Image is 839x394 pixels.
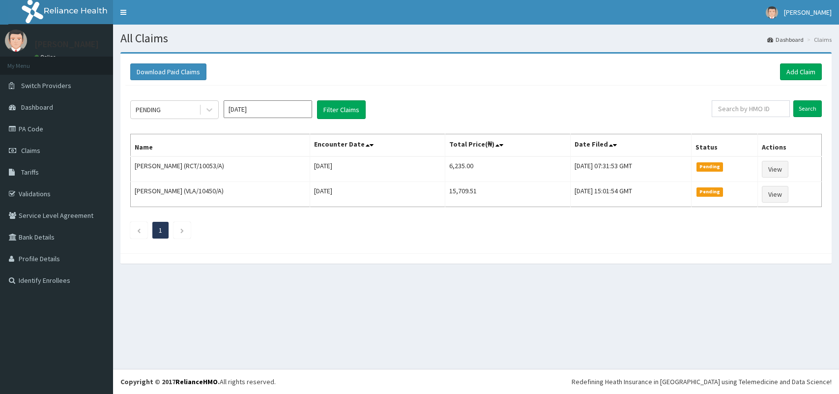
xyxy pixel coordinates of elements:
li: Claims [805,35,832,44]
a: Previous page [137,226,141,235]
span: Pending [696,187,723,196]
input: Select Month and Year [224,100,312,118]
span: Pending [696,162,723,171]
input: Search by HMO ID [712,100,790,117]
td: [PERSON_NAME] (VLA/10450/A) [131,182,310,207]
div: Redefining Heath Insurance in [GEOGRAPHIC_DATA] using Telemedicine and Data Science! [572,377,832,387]
td: [DATE] 15:01:54 GMT [571,182,692,207]
th: Encounter Date [310,134,445,157]
img: User Image [5,30,27,52]
td: [DATE] [310,156,445,182]
input: Search [793,100,822,117]
a: Page 1 is your current page [159,226,162,235]
button: Download Paid Claims [130,63,206,80]
td: 6,235.00 [445,156,571,182]
a: Online [34,54,58,61]
div: PENDING [136,105,161,115]
td: 15,709.51 [445,182,571,207]
button: Filter Claims [317,100,366,119]
th: Status [691,134,757,157]
span: Claims [21,146,40,155]
a: Next page [180,226,184,235]
footer: All rights reserved. [113,369,839,394]
strong: Copyright © 2017 . [120,377,220,386]
td: [DATE] 07:31:53 GMT [571,156,692,182]
td: [DATE] [310,182,445,207]
span: [PERSON_NAME] [784,8,832,17]
th: Actions [757,134,821,157]
a: Add Claim [780,63,822,80]
a: View [762,161,788,178]
th: Name [131,134,310,157]
span: Switch Providers [21,81,71,90]
a: View [762,186,788,203]
h1: All Claims [120,32,832,45]
img: User Image [766,6,778,19]
td: [PERSON_NAME] (RCT/10053/A) [131,156,310,182]
p: [PERSON_NAME] [34,40,99,49]
span: Dashboard [21,103,53,112]
a: Dashboard [767,35,804,44]
a: RelianceHMO [175,377,218,386]
th: Date Filed [571,134,692,157]
span: Tariffs [21,168,39,177]
th: Total Price(₦) [445,134,571,157]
